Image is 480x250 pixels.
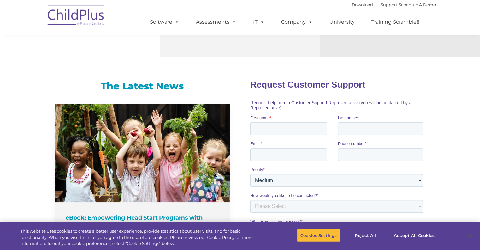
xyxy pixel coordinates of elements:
a: Assessments [190,16,243,28]
a: Support [381,2,397,7]
div: This website uses cookies to create a better user experience, provide statistics about user visit... [21,228,264,247]
a: Software [144,16,186,28]
a: Schedule A Demo [399,2,436,7]
img: ChildPlus by Procare Solutions [44,0,108,32]
a: Download [352,2,373,7]
h4: eBook: Empowering Head Start Programs with Technology: The ChildPlus Advantage [66,213,220,231]
a: Company [275,16,319,28]
a: Training Scramble!! [365,16,425,28]
a: IT [247,16,271,28]
font: | [352,2,436,7]
button: Reject All [346,229,385,242]
button: Close [463,229,477,242]
a: University [323,16,361,28]
button: Cookies Settings [297,229,340,242]
h3: The Latest News [55,80,230,93]
button: Accept All Cookies [390,229,438,242]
